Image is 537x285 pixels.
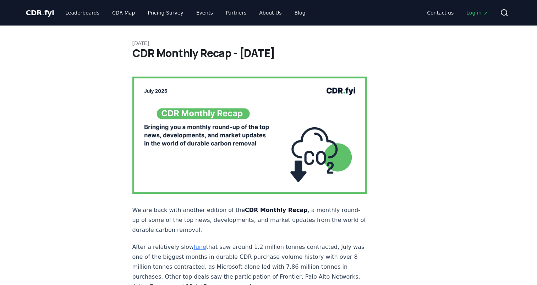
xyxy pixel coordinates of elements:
a: CDR.fyi [26,8,54,18]
h1: CDR Monthly Recap - [DATE] [132,47,405,60]
a: CDR Map [106,6,141,19]
p: We are back with another edition of the , a monthly round-up of some of the top news, development... [132,205,367,235]
a: Blog [289,6,311,19]
span: . [42,9,44,17]
a: Leaderboards [60,6,105,19]
span: Log in [466,9,488,16]
a: Events [191,6,219,19]
strong: CDR Monthly Recap [245,207,308,213]
a: Partners [220,6,252,19]
a: Log in [461,6,494,19]
nav: Main [421,6,494,19]
p: [DATE] [132,40,405,47]
nav: Main [60,6,311,19]
span: CDR fyi [26,9,54,17]
a: About Us [253,6,287,19]
a: June [194,244,206,250]
img: blog post image [132,77,367,194]
a: Pricing Survey [142,6,189,19]
a: Contact us [421,6,459,19]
